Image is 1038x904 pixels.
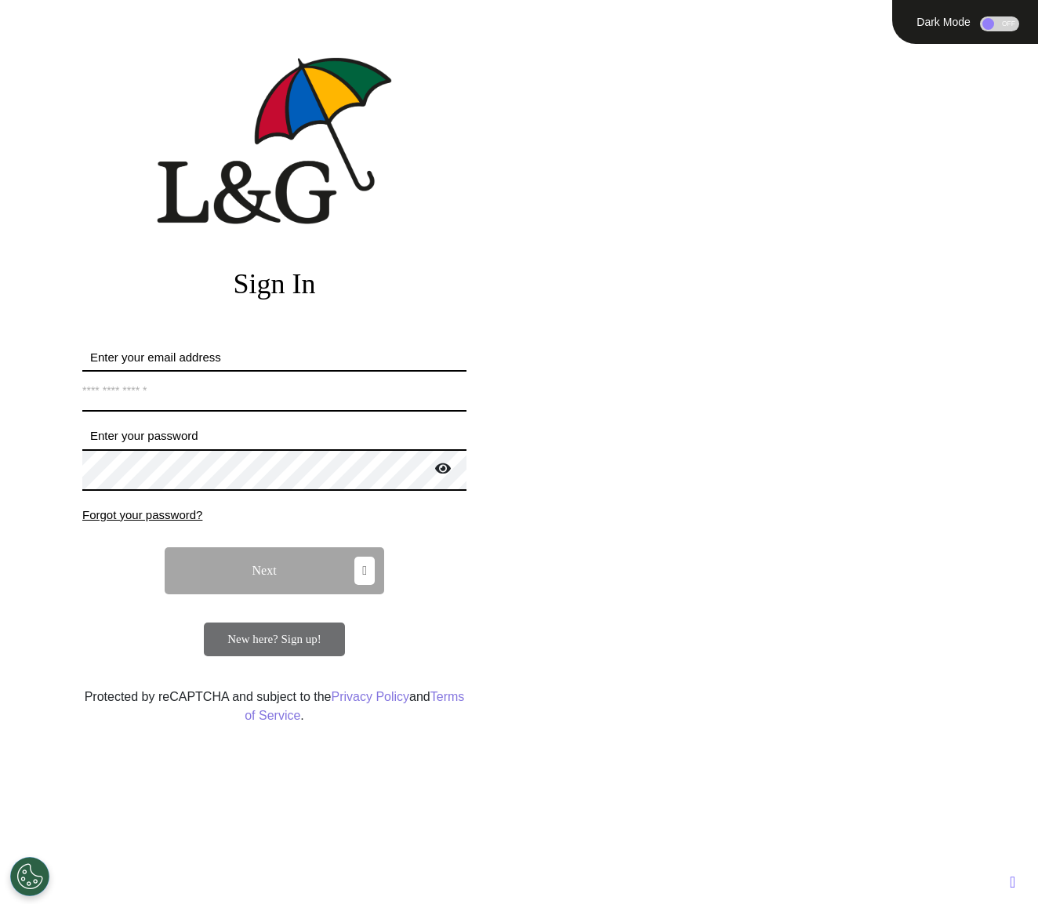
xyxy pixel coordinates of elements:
[227,633,321,645] span: New here? Sign up!
[82,427,466,445] label: Enter your password
[10,857,49,896] button: Open Preferences
[580,45,1038,91] div: ENGAGE.
[580,136,1038,182] div: TRANSFORM.
[331,690,409,703] a: Privacy Policy
[245,690,464,722] a: Terms of Service
[980,16,1019,31] div: OFF
[82,688,466,725] div: Protected by reCAPTCHA and subject to the and .
[82,508,202,521] span: Forgot your password?
[82,267,466,301] h2: Sign In
[580,91,1038,136] div: EMPOWER.
[165,547,384,594] button: Next
[911,16,976,27] div: Dark Mode
[82,349,466,367] label: Enter your email address
[252,565,277,577] span: Next
[157,57,392,224] img: company logo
